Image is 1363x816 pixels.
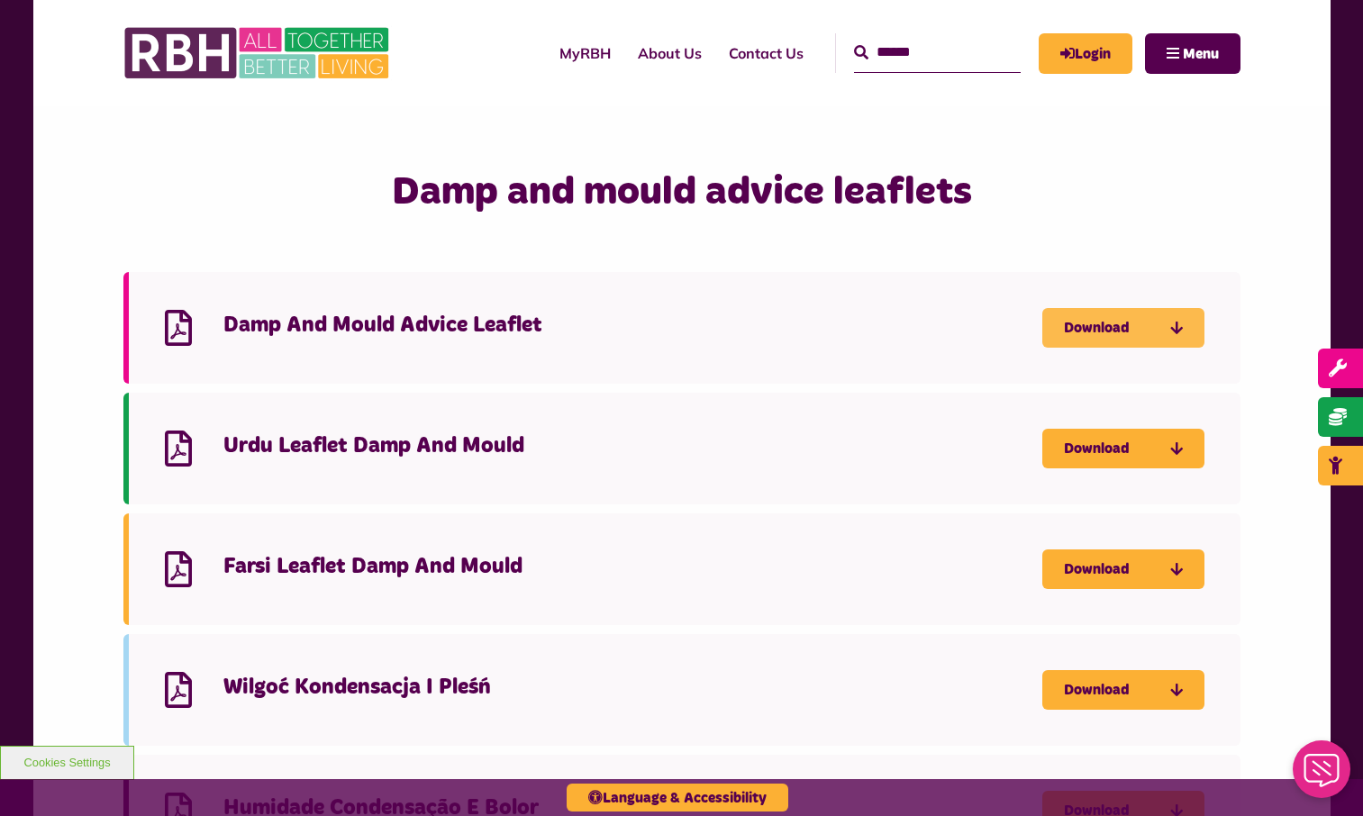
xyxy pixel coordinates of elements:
[715,29,817,77] a: Contact Us
[567,784,788,811] button: Language & Accessibility
[854,33,1021,72] input: Search
[1282,735,1363,816] iframe: Netcall Web Assistant for live chat
[1042,429,1204,468] a: Download Urdu Leaflet Damp And Mould - open in a new tab
[546,29,624,77] a: MyRBH
[1145,33,1240,74] button: Navigation
[624,29,715,77] a: About Us
[223,674,1042,702] h4: Wilgoć Kondensacja I Pleśń
[1042,308,1204,348] a: Download Damp And Mould Advice Leaflet - open in a new tab
[1042,549,1204,589] a: Download Farsi Leaflet Damp And Mould - open in a new tab
[1183,47,1219,61] span: Menu
[1042,670,1204,710] a: Download Wilgoć Kondensacja I Pleśń - open in a new tab
[309,167,1054,218] h3: Damp and mould advice leaflets
[223,432,1042,460] h4: Urdu Leaflet Damp And Mould
[1039,33,1132,74] a: MyRBH
[223,553,1042,581] h4: Farsi Leaflet Damp And Mould
[223,312,1042,340] h4: Damp And Mould Advice Leaflet
[123,18,394,88] img: RBH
